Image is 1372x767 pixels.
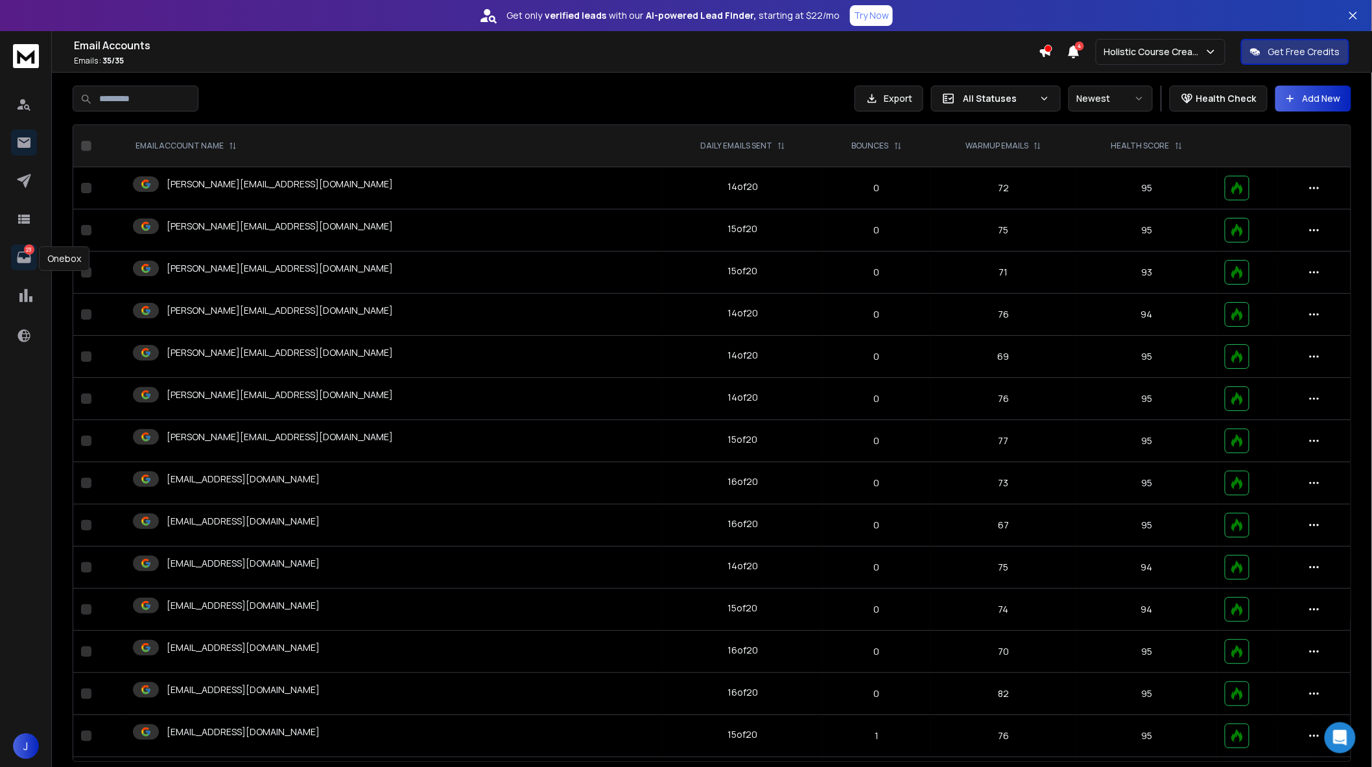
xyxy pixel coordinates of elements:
[930,167,1077,209] td: 72
[727,349,758,362] div: 14 of 20
[167,599,320,612] p: [EMAIL_ADDRESS][DOMAIN_NAME]
[167,473,320,486] p: [EMAIL_ADDRESS][DOMAIN_NAME]
[167,304,393,317] p: [PERSON_NAME][EMAIL_ADDRESS][DOMAIN_NAME]
[727,180,758,193] div: 14 of 20
[930,715,1077,757] td: 76
[13,733,39,759] button: J
[1077,589,1217,631] td: 94
[74,56,1039,66] p: Emails :
[831,266,922,279] p: 0
[1075,41,1084,51] span: 4
[1077,547,1217,589] td: 94
[1196,92,1257,105] p: Health Check
[136,141,237,151] div: EMAIL ACCOUNT NAME
[167,178,393,191] p: [PERSON_NAME][EMAIL_ADDRESS][DOMAIN_NAME]
[728,222,758,235] div: 15 of 20
[11,244,37,270] a: 23
[728,602,758,615] div: 15 of 20
[855,86,923,112] button: Export
[831,645,922,658] p: 0
[963,92,1034,105] p: All Statuses
[728,265,758,277] div: 15 of 20
[831,477,922,490] p: 0
[1077,294,1217,336] td: 94
[1077,336,1217,378] td: 95
[831,224,922,237] p: 0
[13,44,39,68] img: logo
[1077,252,1217,294] td: 93
[930,209,1077,252] td: 75
[1077,167,1217,209] td: 95
[930,589,1077,631] td: 74
[930,252,1077,294] td: 71
[831,561,922,574] p: 0
[727,686,758,699] div: 16 of 20
[167,641,320,654] p: [EMAIL_ADDRESS][DOMAIN_NAME]
[727,475,758,488] div: 16 of 20
[646,9,756,22] strong: AI-powered Lead Finder,
[167,726,320,738] p: [EMAIL_ADDRESS][DOMAIN_NAME]
[1325,722,1356,753] div: Open Intercom Messenger
[1077,209,1217,252] td: 95
[728,728,758,741] div: 15 of 20
[831,729,922,742] p: 1
[1268,45,1340,58] p: Get Free Credits
[831,434,922,447] p: 0
[930,673,1077,715] td: 82
[831,350,922,363] p: 0
[1077,673,1217,715] td: 95
[545,9,606,22] strong: verified leads
[506,9,840,22] p: Get only with our starting at $22/mo
[930,631,1077,673] td: 70
[167,683,320,696] p: [EMAIL_ADDRESS][DOMAIN_NAME]
[831,687,922,700] p: 0
[1241,39,1349,65] button: Get Free Credits
[831,182,922,195] p: 0
[1275,86,1351,112] button: Add New
[74,38,1039,53] h1: Email Accounts
[167,220,393,233] p: [PERSON_NAME][EMAIL_ADDRESS][DOMAIN_NAME]
[930,547,1077,589] td: 75
[102,55,124,66] span: 35 / 35
[167,557,320,570] p: [EMAIL_ADDRESS][DOMAIN_NAME]
[1077,378,1217,420] td: 95
[24,244,34,255] p: 23
[728,433,758,446] div: 15 of 20
[965,141,1028,151] p: WARMUP EMAILS
[167,346,393,359] p: [PERSON_NAME][EMAIL_ADDRESS][DOMAIN_NAME]
[39,246,89,271] div: Onebox
[1077,715,1217,757] td: 95
[727,517,758,530] div: 16 of 20
[167,515,320,528] p: [EMAIL_ADDRESS][DOMAIN_NAME]
[930,336,1077,378] td: 69
[831,519,922,532] p: 0
[831,392,922,405] p: 0
[727,307,758,320] div: 14 of 20
[1104,45,1205,58] p: Holistic Course Creator
[854,9,889,22] p: Try Now
[700,141,772,151] p: DAILY EMAILS SENT
[1077,420,1217,462] td: 95
[930,504,1077,547] td: 67
[1069,86,1153,112] button: Newest
[930,378,1077,420] td: 76
[727,644,758,657] div: 16 of 20
[1077,504,1217,547] td: 95
[1077,462,1217,504] td: 95
[852,141,889,151] p: BOUNCES
[831,308,922,321] p: 0
[930,294,1077,336] td: 76
[930,462,1077,504] td: 73
[167,431,393,443] p: [PERSON_NAME][EMAIL_ADDRESS][DOMAIN_NAME]
[831,603,922,616] p: 0
[1077,631,1217,673] td: 95
[1170,86,1268,112] button: Health Check
[727,391,758,404] div: 14 of 20
[930,420,1077,462] td: 77
[1111,141,1170,151] p: HEALTH SCORE
[850,5,893,26] button: Try Now
[167,262,393,275] p: [PERSON_NAME][EMAIL_ADDRESS][DOMAIN_NAME]
[167,388,393,401] p: [PERSON_NAME][EMAIL_ADDRESS][DOMAIN_NAME]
